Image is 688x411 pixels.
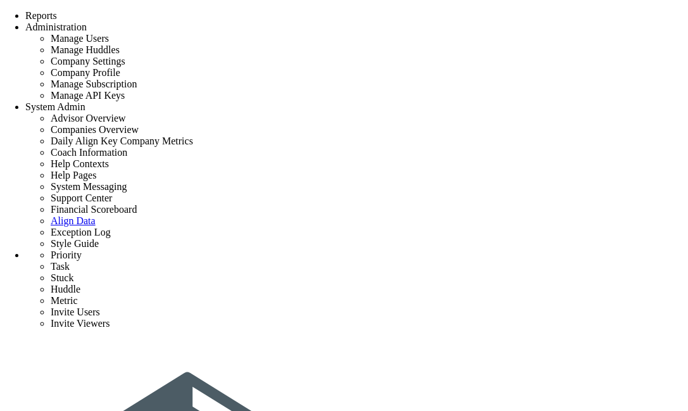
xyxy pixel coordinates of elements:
span: Company Profile [51,67,120,78]
span: Task [51,261,70,272]
span: Support Center [51,193,112,203]
span: Manage Users [51,33,109,44]
span: Reports [25,10,57,21]
span: Companies Overview [51,124,139,135]
span: Exception Log [51,227,111,237]
span: Manage Huddles [51,44,120,55]
span: System Admin [25,101,85,112]
span: Invite Users [51,307,100,317]
span: Manage API Keys [51,90,125,101]
span: Invite Viewers [51,318,109,329]
span: Manage Subscription [51,79,137,89]
span: Metric [51,295,78,306]
span: Advisor Overview [51,113,126,123]
a: Align Data [51,215,96,226]
span: Stuck [51,272,73,283]
span: Administration [25,22,87,32]
span: Daily Align Key Company Metrics [51,136,193,146]
span: Financial Scoreboard [51,204,137,215]
span: Coach Information [51,147,127,158]
span: Priority [51,250,82,260]
span: Help Contexts [51,158,109,169]
span: Company Settings [51,56,125,66]
span: Style Guide [51,238,99,249]
span: Help Pages [51,170,96,180]
span: System Messaging [51,181,127,192]
span: Huddle [51,284,80,294]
